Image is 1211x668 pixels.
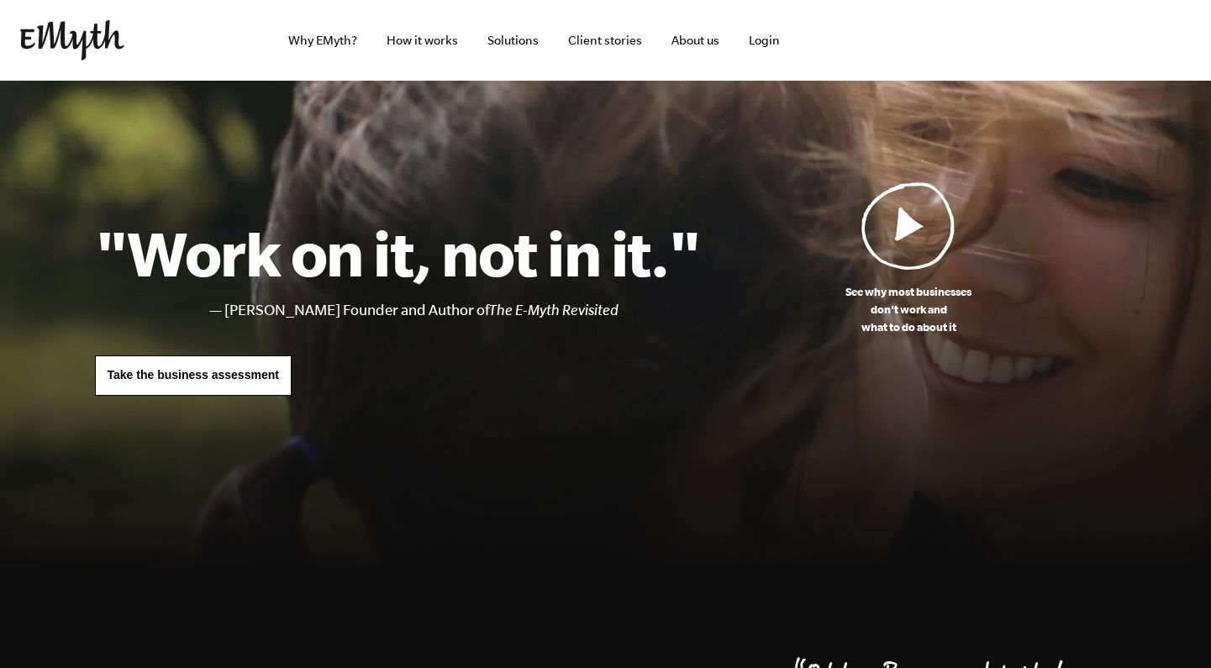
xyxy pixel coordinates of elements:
[20,20,124,60] img: EMyth
[829,22,1006,59] iframe: Embedded CTA
[1014,22,1191,59] iframe: Embedded CTA
[489,302,619,318] i: The E-Myth Revisited
[1127,587,1211,668] iframe: Chat Widget
[701,283,1117,336] p: See why most businesses don't work and what to do about it
[108,368,279,381] span: Take the business assessment
[95,355,292,396] a: Take the business assessment
[861,181,956,270] img: Play Video
[701,181,1117,336] a: See why most businessesdon't work andwhat to do about it
[224,298,701,323] li: [PERSON_NAME] Founder and Author of
[95,216,701,290] h1: "Work on it, not in it."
